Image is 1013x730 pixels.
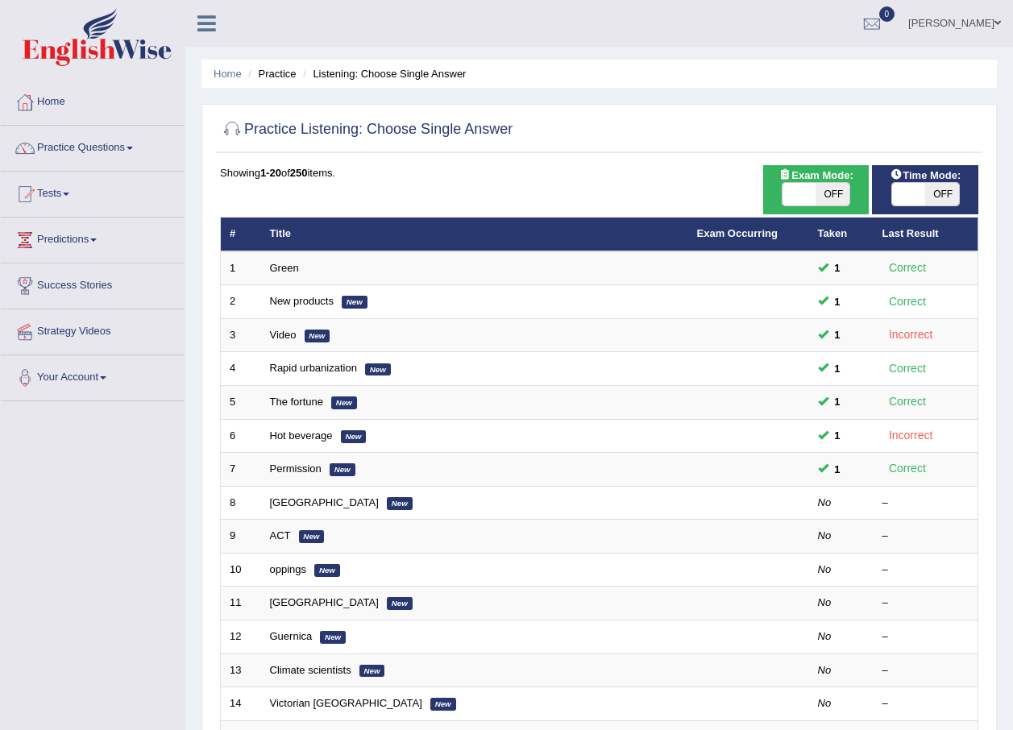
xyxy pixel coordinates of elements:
li: Listening: Choose Single Answer [299,66,466,81]
a: Home [214,68,242,80]
em: New [341,430,367,443]
b: 250 [290,167,308,179]
a: ACT [270,529,291,541]
em: New [387,597,413,610]
em: New [430,698,456,711]
em: No [818,630,832,642]
em: No [818,664,832,676]
td: 7 [221,453,261,487]
td: 10 [221,553,261,587]
a: Exam Occurring [697,227,778,239]
span: You can still take this question [828,427,847,444]
span: OFF [816,183,849,205]
div: – [882,696,969,711]
td: 13 [221,653,261,687]
td: 6 [221,419,261,453]
th: Title [261,218,688,251]
div: Correct [882,392,933,411]
em: No [818,529,832,541]
td: 11 [221,587,261,620]
div: Incorrect [882,326,940,344]
a: Success Stories [1,263,185,304]
em: No [818,563,832,575]
a: Predictions [1,218,185,258]
a: Tests [1,172,185,212]
span: You can still take this question [828,393,847,410]
em: New [330,463,355,476]
td: 3 [221,318,261,352]
td: 4 [221,352,261,386]
span: You can still take this question [828,360,847,377]
div: – [882,595,969,611]
div: Correct [882,359,933,378]
a: Hot beverage [270,429,333,442]
b: 1-20 [260,167,281,179]
a: Climate scientists [270,664,351,676]
a: New products [270,295,334,307]
th: Taken [809,218,874,251]
em: New [320,631,346,644]
a: Strategy Videos [1,309,185,350]
em: New [314,564,340,577]
em: No [818,697,832,709]
td: 1 [221,251,261,285]
a: [GEOGRAPHIC_DATA] [270,496,379,508]
a: The fortune [270,396,324,408]
td: 2 [221,285,261,319]
a: Your Account [1,355,185,396]
li: Practice [244,66,296,81]
span: 0 [879,6,895,22]
em: New [331,396,357,409]
th: Last Result [874,218,978,251]
th: # [221,218,261,251]
div: Correct [882,292,933,311]
a: Home [1,80,185,120]
div: – [882,529,969,544]
div: – [882,562,969,578]
span: Exam Mode: [772,167,859,184]
td: 8 [221,486,261,520]
td: 12 [221,620,261,653]
em: No [818,496,832,508]
span: You can still take this question [828,259,847,276]
div: Showing of items. [220,165,978,180]
span: You can still take this question [828,293,847,310]
div: Show exams occurring in exams [763,165,870,214]
div: Correct [882,259,933,277]
div: Incorrect [882,426,940,445]
div: – [882,663,969,678]
div: Correct [882,459,933,478]
a: Green [270,262,299,274]
a: Victorian [GEOGRAPHIC_DATA] [270,697,422,709]
td: 5 [221,386,261,420]
div: – [882,496,969,511]
td: 9 [221,520,261,554]
em: New [342,296,367,309]
a: Guernica [270,630,313,642]
span: You can still take this question [828,461,847,478]
em: No [818,596,832,608]
span: OFF [925,183,959,205]
div: – [882,629,969,645]
em: New [305,330,330,342]
a: oppings [270,563,307,575]
em: New [299,530,325,543]
span: You can still take this question [828,326,847,343]
a: Video [270,329,297,341]
em: New [387,497,413,510]
td: 14 [221,687,261,721]
a: Permission [270,462,322,475]
em: New [365,363,391,376]
span: Time Mode: [883,167,967,184]
h2: Practice Listening: Choose Single Answer [220,118,513,142]
em: New [359,665,385,678]
a: [GEOGRAPHIC_DATA] [270,596,379,608]
a: Practice Questions [1,126,185,166]
a: Rapid urbanization [270,362,357,374]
